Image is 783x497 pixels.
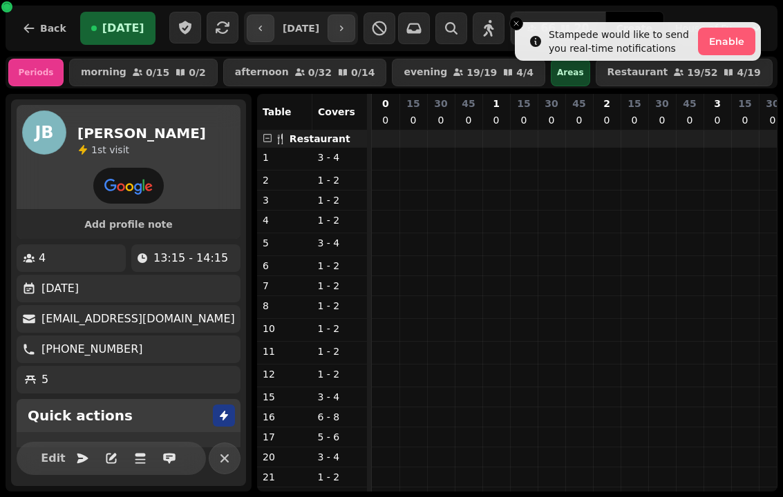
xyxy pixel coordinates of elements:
p: 3 - 4 [318,150,362,164]
p: 1 - 2 [318,470,362,484]
p: 0 [408,113,419,127]
span: Table [263,106,292,117]
p: 3 - 4 [318,236,362,250]
p: 19 / 52 [687,68,717,77]
p: 1 - 2 [318,259,362,273]
button: morning0/150/2 [69,59,218,86]
span: 🍴 Restaurant [274,133,350,144]
span: [DATE] [102,23,144,34]
p: 2 [263,173,307,187]
button: Edit [39,445,67,472]
p: [PHONE_NUMBER] [41,341,143,358]
p: 0 / 2 [189,68,206,77]
p: 0 [657,113,668,127]
p: 3 - 4 [318,450,362,464]
p: 4 [263,213,307,227]
p: 1 - 2 [318,279,362,293]
p: 0 / 14 [351,68,375,77]
p: 0 [546,113,557,127]
span: JB [35,124,53,141]
p: 15 [517,97,530,110]
p: 13:15 - 14:15 [153,250,228,266]
div: Periods [8,59,64,86]
p: 4 / 19 [737,68,760,77]
p: 0 [767,113,778,127]
p: 1 [263,150,307,164]
p: 20 [263,450,307,464]
p: 10 [263,322,307,335]
p: 1 - 2 [318,173,362,187]
p: 1 - 2 [318,213,362,227]
p: 15 [738,97,751,110]
p: 3 [714,97,721,110]
p: morning [81,67,126,78]
p: 5 [263,236,307,250]
p: 15 [628,97,641,110]
span: st [97,144,109,155]
p: 0 [518,113,529,127]
p: 0 [684,113,695,127]
button: Enable [698,28,755,55]
p: 3 - 4 [318,390,362,404]
p: 4 / 4 [516,68,534,77]
button: evening19/194/4 [392,59,545,86]
p: 8 [263,299,307,313]
p: 1 - 2 [318,322,362,335]
p: 0 / 15 [146,68,169,77]
p: 21 [263,470,307,484]
p: 16 [263,410,307,424]
button: Close toast [509,17,523,30]
span: Edit [45,453,62,464]
p: 0 [435,113,446,127]
span: Add profile note [33,220,224,229]
p: [EMAIL_ADDRESS][DOMAIN_NAME] [41,311,235,327]
span: Covers [318,106,355,117]
p: 11 [263,344,307,358]
p: visit [91,143,129,157]
p: 1 - 2 [318,299,362,313]
p: evening [404,67,447,78]
p: 30 [766,97,779,110]
p: 0 [380,113,391,127]
button: [DATE] [80,12,155,45]
p: 1 - 2 [318,367,362,381]
p: 6 [263,259,307,273]
p: 3 [263,193,307,207]
span: 1 [91,144,97,155]
h2: [PERSON_NAME] [77,124,206,143]
button: Restaurant19/524/19 [596,59,773,86]
p: 17 [263,430,307,444]
p: 45 [683,97,696,110]
p: 1 - 2 [318,344,362,358]
button: Add profile note [22,215,235,233]
p: 45 [572,97,585,110]
p: Restaurant [607,67,668,78]
p: 30 [655,97,668,110]
p: 0 [382,97,389,110]
p: afternoon [235,67,289,78]
p: 1 [493,97,500,110]
p: [DATE] [41,280,79,297]
p: 30 [545,97,558,110]
p: 15 [263,390,307,404]
p: 6 - 8 [318,410,362,424]
p: 0 [491,113,502,127]
p: 15 [406,97,419,110]
p: 1 - 2 [318,193,362,207]
p: 0 [739,113,751,127]
p: 7 [263,279,307,293]
p: 0 / 32 [308,68,332,77]
p: 0 [629,113,640,127]
p: 4 [39,250,46,266]
h2: Quick actions [28,406,133,425]
p: 0 [601,113,612,127]
span: Back [40,23,66,33]
p: 0 [712,113,723,127]
button: afternoon0/320/14 [223,59,387,86]
p: 30 [434,97,447,110]
p: 5 [41,371,48,388]
p: 45 [462,97,475,110]
p: 0 [574,113,585,127]
p: 12 [263,367,307,381]
p: 2 [603,97,610,110]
